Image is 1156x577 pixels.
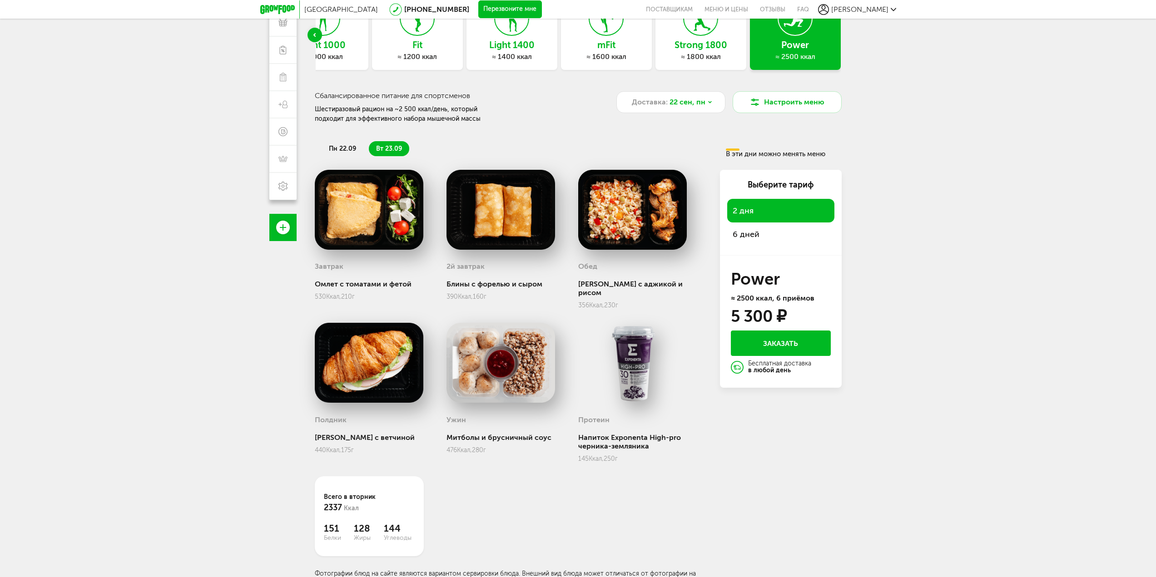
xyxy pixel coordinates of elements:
[561,52,652,61] div: ≈ 1600 ккал
[733,228,829,241] span: 6 дней
[315,91,616,100] h3: Сбалансированное питание для спортсменов
[324,492,415,514] div: Всего в вторник
[484,293,486,301] span: г
[447,433,556,442] div: Митболы и брусничный соус
[733,204,829,217] span: 2 дня
[615,301,618,309] span: г
[326,446,341,454] span: Ккал,
[384,523,414,534] span: 144
[578,280,705,297] div: [PERSON_NAME] с аджикой и рисом
[315,415,347,424] h3: Полдник
[731,272,831,286] h3: Power
[731,294,814,302] span: ≈ 2500 ккал, 6 приёмов
[731,330,831,356] button: Заказать
[727,179,834,191] div: Выберите тариф
[589,455,604,463] span: Ккал,
[578,323,687,403] img: big_FLY6okO8g9YZ1O8O.png
[578,455,705,463] div: 145 250
[324,503,342,513] span: 2337
[731,309,786,324] div: 5 300 ₽
[748,366,791,374] strong: в любой день
[315,323,424,403] img: big_WoWJ9MgczfFuAltk.png
[632,97,668,108] span: Доставка:
[447,446,556,454] div: 476 280
[315,170,424,250] img: big_fFqb95ucnSQWj5F6.png
[447,280,556,288] div: Блины с форелью и сыром
[278,52,368,61] div: ≈ 1000 ккал
[326,293,341,301] span: Ккал,
[354,523,384,534] span: 128
[447,262,485,271] h3: 2й завтрак
[447,293,556,301] div: 390 160
[561,40,652,50] h3: mFit
[726,148,838,158] div: В эти дни можно менять меню
[315,446,424,454] div: 440 175
[351,446,354,454] span: г
[315,262,343,271] h3: Завтрак
[278,40,368,50] h3: Light 1000
[733,91,842,113] button: Настроить меню
[750,52,841,61] div: ≈ 2500 ккал
[376,145,402,153] span: вт 23.09
[615,455,618,463] span: г
[578,415,610,424] h3: Протеин
[329,145,356,153] span: пн 22.09
[315,293,424,301] div: 530 210
[352,293,355,301] span: г
[578,170,687,250] img: big_sz9PS315UjtpT7sm.png
[372,40,463,50] h3: Fit
[354,534,384,542] span: Жиры
[478,0,542,19] button: Перезвоните мне
[372,52,463,61] div: ≈ 1200 ккал
[447,415,466,424] h3: Ужин
[315,280,424,288] div: Омлет с томатами и фетой
[457,446,472,454] span: Ккал,
[655,52,746,61] div: ≈ 1800 ккал
[324,523,354,534] span: 151
[748,360,811,374] div: Бесплатная доставка
[447,170,556,250] img: big_3Mnejz8ECeUGUWJS.png
[315,433,424,442] div: [PERSON_NAME] с ветчиной
[458,293,473,301] span: Ккал,
[655,40,746,50] h3: Strong 1800
[589,301,604,309] span: Ккал,
[578,262,597,271] h3: Обед
[384,534,414,542] span: Углеводы
[670,97,705,108] span: 22 сен, пн
[447,323,556,403] img: big_tLPrUg4668jP0Yfa.png
[578,301,705,309] div: 356 230
[304,5,378,14] span: [GEOGRAPHIC_DATA]
[466,52,557,61] div: ≈ 1400 ккал
[344,504,359,512] span: Ккал
[324,534,354,542] span: Белки
[308,28,322,42] div: Previous slide
[578,433,705,450] div: Напиток Exponenta High-pro черника-земляника
[315,104,502,123] div: Шестиразовый рацион на ~2 500 ккал/день, который подходит для эффективного набора мышечной массы
[483,446,486,454] span: г
[750,40,841,50] h3: Power
[404,5,469,14] a: [PHONE_NUMBER]
[831,5,888,14] span: [PERSON_NAME]
[466,40,557,50] h3: Light 1400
